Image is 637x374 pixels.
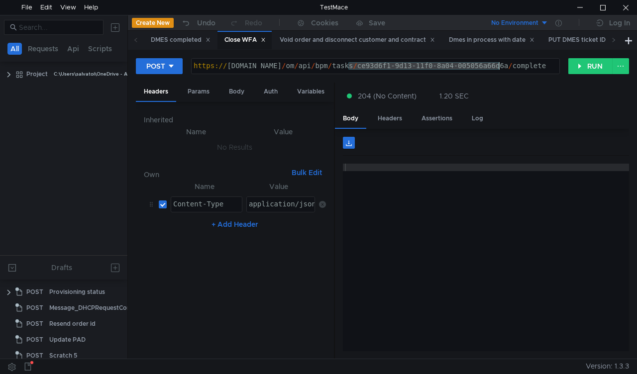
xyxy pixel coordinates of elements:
[289,83,332,101] div: Variables
[26,300,43,315] span: POST
[136,58,183,74] button: POST
[25,43,61,55] button: Requests
[568,58,613,74] button: RUN
[609,17,630,29] div: Log In
[49,284,105,299] div: Provisioning status
[311,17,338,29] div: Cookies
[26,284,43,299] span: POST
[152,126,240,138] th: Name
[256,83,286,101] div: Auth
[240,126,326,138] th: Value
[51,262,72,274] div: Drafts
[136,83,176,102] div: Headers
[491,18,538,28] div: No Environment
[439,92,469,100] div: 1.20 SEC
[414,109,460,128] div: Assertions
[370,109,410,128] div: Headers
[174,15,222,30] button: Undo
[280,35,435,45] div: Void order and disconnect customer and contract
[7,43,22,55] button: All
[167,181,242,192] th: Name
[335,109,366,129] div: Body
[224,35,266,45] div: Close WFA
[26,67,48,82] div: Project
[49,300,151,315] div: Message_DHCPRequestCompleted
[586,359,629,374] span: Version: 1.3.3
[49,332,86,347] div: Update PAD
[144,169,288,181] h6: Own
[54,67,255,82] div: C:\Users\salvatoi\OneDrive - AMDOCS\Backup Folders\Documents\testmace\Project
[26,316,43,331] span: POST
[479,15,548,31] button: No Environment
[222,15,269,30] button: Redo
[144,114,326,126] h6: Inherited
[221,83,252,101] div: Body
[197,17,215,29] div: Undo
[180,83,217,101] div: Params
[26,348,43,363] span: POST
[19,22,98,33] input: Search...
[85,43,115,55] button: Scripts
[358,91,417,101] span: 204 (No Content)
[26,332,43,347] span: POST
[132,18,174,28] button: Create New
[146,61,165,72] div: POST
[49,348,77,363] div: Scratch 5
[245,17,262,29] div: Redo
[242,181,315,192] th: Value
[49,316,96,331] div: Resend order id
[464,109,491,128] div: Log
[548,35,615,45] div: PUT DMES ticket ID
[288,167,326,179] button: Bulk Edit
[64,43,82,55] button: Api
[151,35,211,45] div: DMES completed
[369,19,385,26] div: Save
[449,35,534,45] div: Dmes in process with date
[208,218,262,230] button: + Add Header
[217,143,252,152] nz-embed-empty: No Results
